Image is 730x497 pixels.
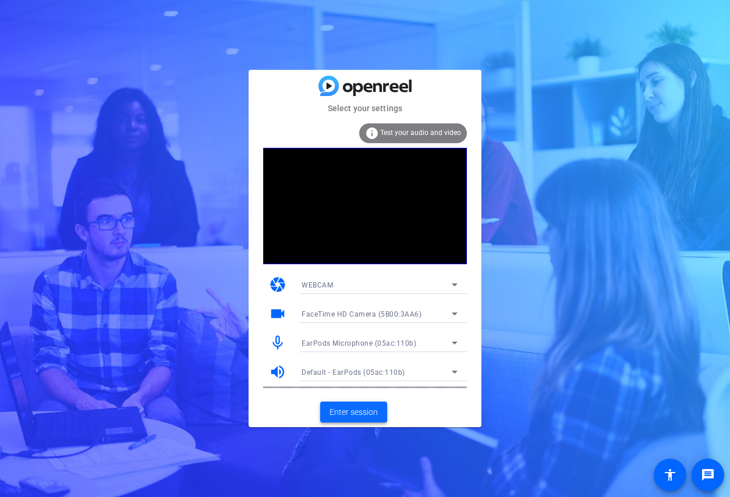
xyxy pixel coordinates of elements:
mat-icon: volume_up [269,363,286,381]
img: blue-gradient.svg [318,76,412,96]
mat-icon: mic_none [269,334,286,352]
span: Default - EarPods (05ac:110b) [302,368,405,377]
span: EarPods Microphone (05ac:110b) [302,339,416,347]
span: WEBCAM [302,281,333,289]
span: Test your audio and video [380,129,461,137]
span: Enter session [329,406,378,418]
mat-icon: videocam [269,305,286,322]
mat-icon: info [365,126,379,140]
span: FaceTime HD Camera (5B00:3AA6) [302,310,421,318]
mat-card-subtitle: Select your settings [249,102,481,115]
mat-icon: message [701,468,715,482]
button: Enter session [320,402,387,423]
mat-icon: accessibility [663,468,677,482]
mat-icon: camera [269,276,286,293]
